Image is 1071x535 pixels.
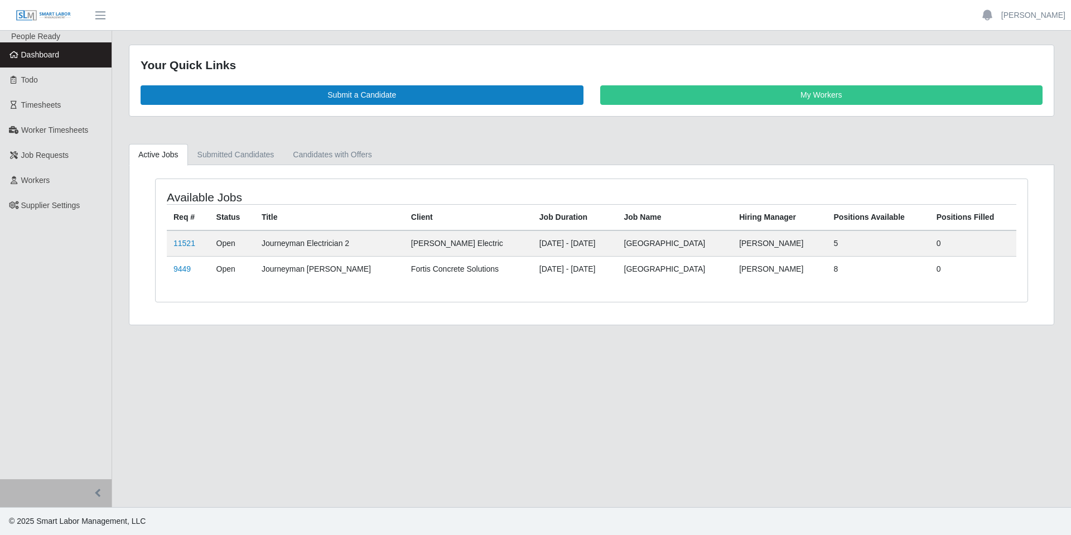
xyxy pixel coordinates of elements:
[141,56,1043,74] div: Your Quick Links
[404,256,533,282] td: Fortis Concrete Solutions
[617,256,733,282] td: [GEOGRAPHIC_DATA]
[600,85,1043,105] a: My Workers
[533,256,617,282] td: [DATE] - [DATE]
[404,204,533,230] th: Client
[617,230,733,257] td: [GEOGRAPHIC_DATA]
[167,204,210,230] th: Req #
[141,85,583,105] a: Submit a Candidate
[930,256,1016,282] td: 0
[210,204,255,230] th: Status
[732,256,827,282] td: [PERSON_NAME]
[21,100,61,109] span: Timesheets
[283,144,381,166] a: Candidates with Offers
[732,230,827,257] td: [PERSON_NAME]
[255,256,404,282] td: Journeyman [PERSON_NAME]
[255,204,404,230] th: Title
[827,204,930,230] th: Positions Available
[21,75,38,84] span: Todo
[173,264,191,273] a: 9449
[255,230,404,257] td: Journeyman Electrician 2
[827,230,930,257] td: 5
[21,201,80,210] span: Supplier Settings
[404,230,533,257] td: [PERSON_NAME] Electric
[9,517,146,526] span: © 2025 Smart Labor Management, LLC
[827,256,930,282] td: 8
[16,9,71,22] img: SLM Logo
[21,151,69,160] span: Job Requests
[21,50,60,59] span: Dashboard
[11,32,60,41] span: People Ready
[188,144,284,166] a: Submitted Candidates
[1001,9,1065,21] a: [PERSON_NAME]
[732,204,827,230] th: Hiring Manager
[173,239,195,248] a: 11521
[533,230,617,257] td: [DATE] - [DATE]
[129,144,188,166] a: Active Jobs
[533,204,617,230] th: Job Duration
[930,204,1016,230] th: Positions Filled
[210,230,255,257] td: Open
[167,190,511,204] h4: Available Jobs
[210,256,255,282] td: Open
[21,126,88,134] span: Worker Timesheets
[930,230,1016,257] td: 0
[617,204,733,230] th: Job Name
[21,176,50,185] span: Workers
